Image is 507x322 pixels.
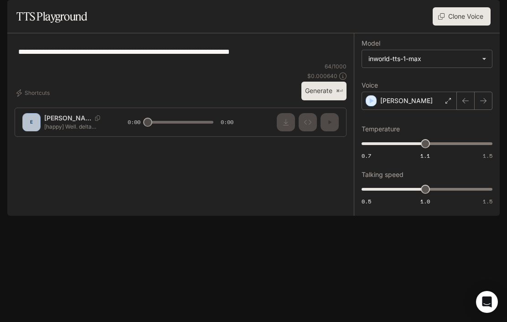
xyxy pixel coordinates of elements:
[325,62,347,70] p: 64 / 1000
[362,50,492,68] div: inworld-tts-1-max
[483,197,492,205] span: 1.5
[307,72,337,80] p: $ 0.000640
[483,152,492,160] span: 1.5
[433,7,491,26] button: Clone Voice
[420,152,430,160] span: 1.1
[16,7,87,26] h1: TTS Playground
[420,197,430,205] span: 1.0
[301,82,347,100] button: Generate⌘⏎
[368,54,477,63] div: inworld-tts-1-max
[362,126,400,132] p: Temperature
[15,86,53,100] button: Shortcuts
[362,197,371,205] span: 0.5
[362,82,378,88] p: Voice
[362,40,380,47] p: Model
[476,291,498,313] div: Open Intercom Messenger
[7,5,23,21] button: open drawer
[362,152,371,160] span: 0.7
[336,88,343,94] p: ⌘⏎
[380,96,433,105] p: [PERSON_NAME]
[362,171,404,178] p: Talking speed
